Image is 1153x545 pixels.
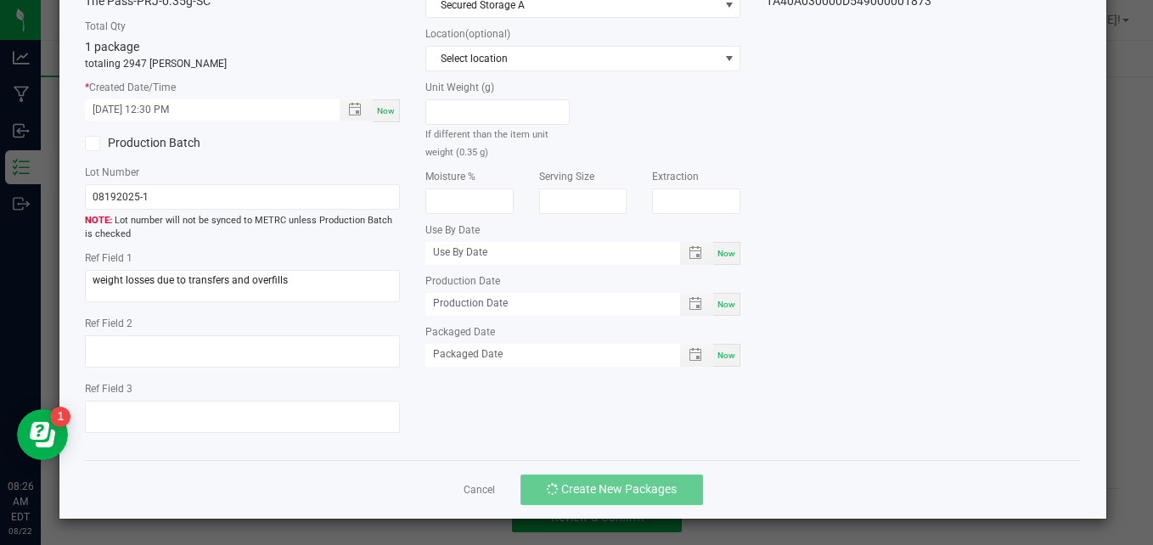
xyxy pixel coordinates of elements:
label: Ref Field 2 [85,316,400,331]
label: Production Date [425,273,740,289]
label: Lot Number [85,165,400,180]
span: Toggle popup [680,344,713,367]
span: (optional) [465,28,510,40]
small: If different than the item unit weight (0.35 g) [425,129,548,158]
span: Toggle popup [680,293,713,316]
input: Created Datetime [85,99,322,121]
a: Cancel [464,483,495,497]
input: Packaged Date [425,344,662,365]
iframe: Resource center unread badge [50,407,70,427]
span: Now [717,300,735,309]
label: Moisture % [425,169,514,184]
label: Unit Weight (g) [425,80,571,95]
label: Use By Date [425,222,740,238]
label: Ref Field 3 [85,381,400,396]
span: Now [717,249,735,258]
label: Production Batch [85,134,230,152]
span: Toggle popup [680,242,713,265]
span: Select location [426,47,718,70]
label: Total Qty [85,19,400,34]
p: totaling 2947 [PERSON_NAME] [85,56,400,71]
label: Created Date/Time [85,80,400,95]
span: Lot number will not be synced to METRC unless Production Batch is checked [85,214,400,242]
span: 1 package [85,40,139,53]
label: Packaged Date [425,324,740,340]
label: Location [425,26,740,42]
span: Create New Packages [561,482,677,496]
label: Extraction [652,169,740,184]
label: Serving Size [539,169,627,184]
iframe: Resource center [17,409,68,460]
input: Production Date [425,293,662,314]
span: Toggle popup [340,99,373,121]
label: Ref Field 1 [85,250,400,266]
span: Now [717,351,735,360]
span: Now [377,106,395,115]
button: Create New Packages [520,475,703,505]
input: Use By Date [425,242,662,263]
